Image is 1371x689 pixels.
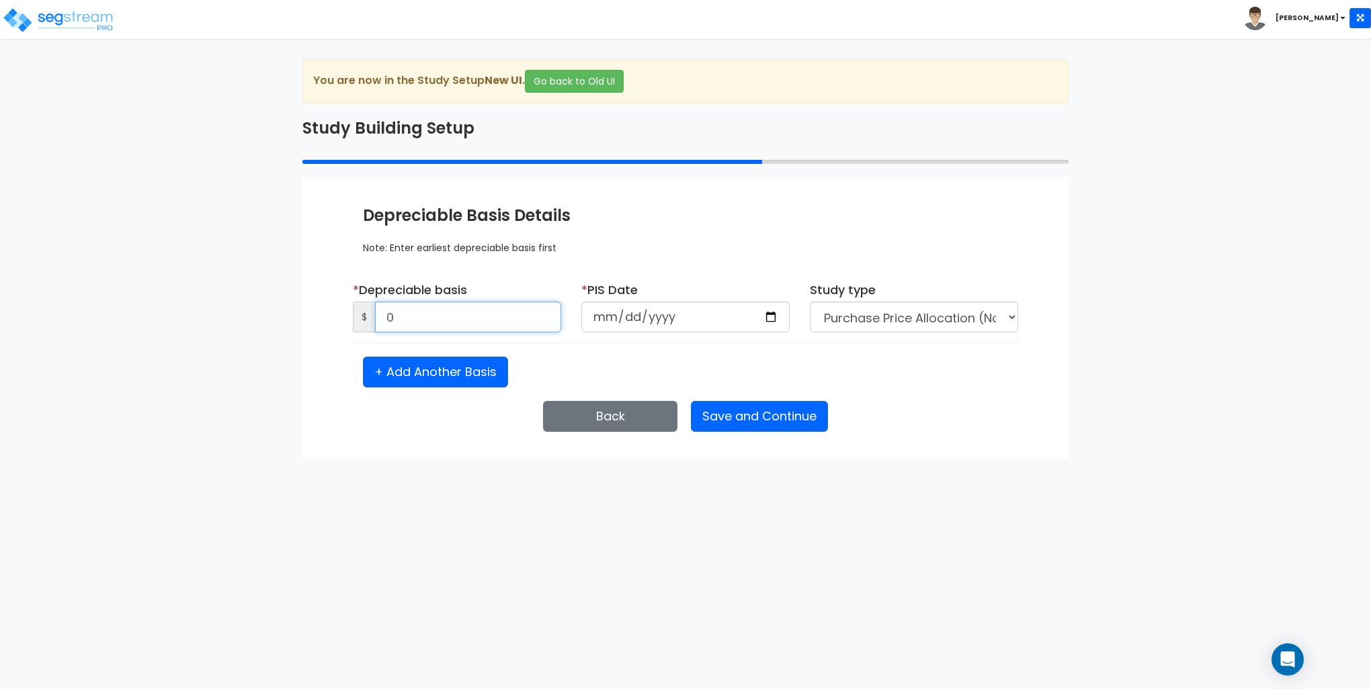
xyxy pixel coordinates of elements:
img: logo_pro_r.png [2,7,116,34]
b: [PERSON_NAME] [1276,13,1339,23]
div: Depreciable Basis Details [363,204,1008,227]
label: Study type [810,281,876,299]
button: Back [543,401,677,432]
span: $ [353,302,375,332]
div: You are now in the Study Setup . [302,59,1069,103]
label: Depreciable basis [353,281,467,299]
button: Go back to Old UI [525,70,624,93]
div: Open Intercom Messenger [1272,643,1304,676]
label: PIS Date [581,281,638,299]
input: Enter depreciable basis [375,302,561,332]
input: Select date [581,302,790,332]
img: avatar.png [1243,7,1267,30]
button: + Add Another Basis [363,357,508,387]
div: Note: Enter earliest depreciable basis first [363,228,1008,255]
button: Save and Continue [691,401,828,432]
div: Study Building Setup [292,117,1079,140]
strong: New UI [485,73,522,88]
